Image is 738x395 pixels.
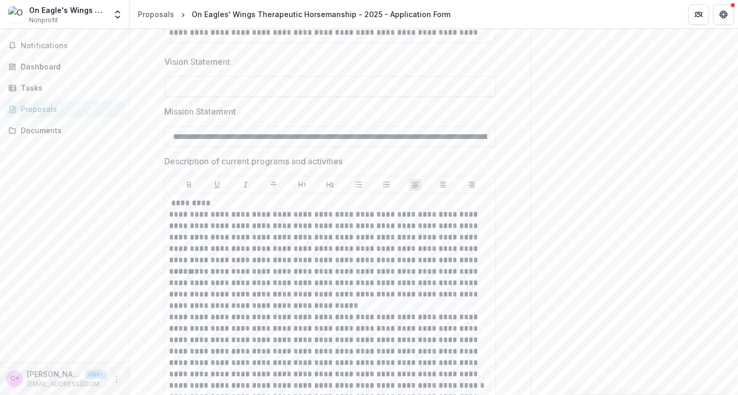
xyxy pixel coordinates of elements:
button: Align Left [409,178,421,191]
a: Dashboard [4,58,125,75]
p: Description of current programs and activities [164,155,343,167]
div: Dashboard [21,61,117,72]
button: Align Center [437,178,449,191]
button: Align Right [465,178,478,191]
div: Proposals [138,9,174,20]
div: Carol Petitto <oneagleswingswva@gmail.com> <oneagleswingswva@gmail.com> [10,375,19,382]
button: Strike [267,178,280,191]
button: Partners [688,4,709,25]
button: Underline [211,178,223,191]
button: Ordered List [380,178,393,191]
span: Nonprofit [29,16,58,25]
button: Bold [183,178,195,191]
button: Heading 1 [296,178,308,191]
button: Open entity switcher [110,4,125,25]
p: Mission Statement [164,105,236,118]
p: [EMAIL_ADDRESS][DOMAIN_NAME] [27,379,106,389]
a: Tasks [4,79,125,96]
button: Bullet List [352,178,365,191]
a: Documents [4,122,125,139]
nav: breadcrumb [134,7,455,22]
div: Proposals [21,104,117,115]
img: On Eagle's Wings Therapeutic Horsemanship [8,6,25,23]
div: Documents [21,125,117,136]
a: Proposals [4,101,125,118]
button: Heading 2 [324,178,336,191]
button: More [110,373,123,385]
a: Proposals [134,7,178,22]
p: Vision Statement [164,55,230,68]
p: [PERSON_NAME] <[EMAIL_ADDRESS][DOMAIN_NAME]> <[EMAIL_ADDRESS][DOMAIN_NAME]> [27,369,81,379]
div: Tasks [21,82,117,93]
button: Italicize [239,178,252,191]
p: User [85,370,106,379]
button: Get Help [713,4,734,25]
button: Notifications [4,37,125,54]
div: On Eagles' Wings Therapeutic Horsemanship - 2025 - Application Form [192,9,450,20]
div: On Eagle's Wings Therapeutic Horsemanship [29,5,106,16]
span: Notifications [21,41,121,50]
